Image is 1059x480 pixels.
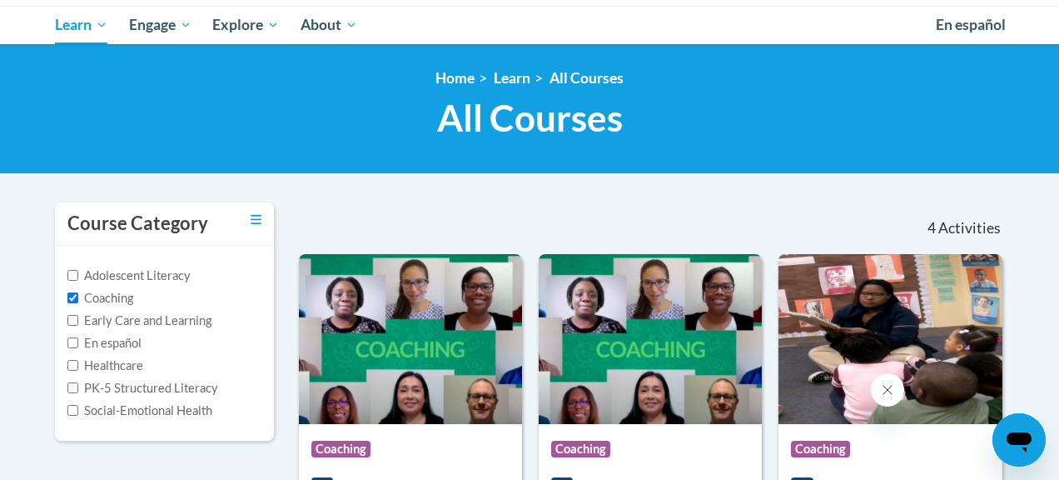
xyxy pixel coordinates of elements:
a: Learn [494,69,530,87]
img: Course Logo [778,254,1002,424]
a: En español [925,7,1017,42]
div: Main menu [42,6,1017,44]
a: Engage [118,6,202,44]
span: Coaching [311,441,370,457]
span: Activities [938,219,1001,237]
label: Healthcare [67,357,143,375]
span: Coaching [791,441,850,457]
span: Hi. How can we help? [10,12,135,25]
a: Explore [201,6,290,44]
label: Adolescent Literacy [67,267,191,285]
img: Course Logo [539,254,762,424]
label: Social-Emotional Health [67,402,212,420]
a: Toggle collapse [251,211,261,229]
label: Coaching [67,289,133,307]
a: About [290,6,368,44]
a: Learn [44,6,118,44]
input: Checkbox for Options [67,270,78,281]
span: En español [936,16,1006,33]
label: En español [67,334,142,352]
span: About [301,15,357,35]
a: All Courses [549,69,624,87]
input: Checkbox for Options [67,382,78,393]
input: Checkbox for Options [67,315,78,326]
span: Learn [55,15,107,35]
a: Home [435,69,475,87]
h3: Course Category [67,211,208,237]
label: PK-5 Structured Literacy [67,379,218,397]
span: Explore [212,15,279,35]
input: Checkbox for Options [67,360,78,371]
input: Checkbox for Options [67,292,78,303]
iframe: Close message [871,373,904,407]
span: Coaching [551,441,610,457]
span: All Courses [437,96,623,140]
input: Checkbox for Options [67,337,78,348]
span: Engage [129,15,191,35]
span: 4 [927,219,936,237]
img: Course Logo [299,254,522,424]
label: Early Care and Learning [67,312,211,330]
input: Checkbox for Options [67,405,78,416]
iframe: Button to launch messaging window [992,413,1046,467]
